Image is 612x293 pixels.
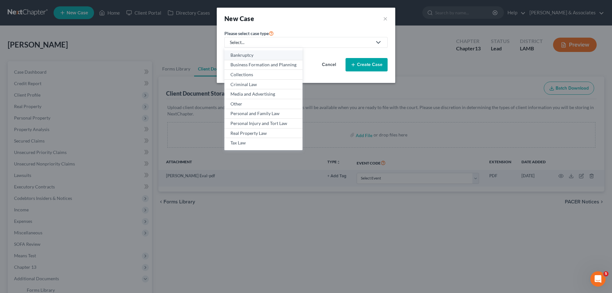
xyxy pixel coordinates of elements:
div: Other [230,101,296,107]
button: Cancel [315,58,343,71]
div: Personal and Family Law [230,110,296,117]
a: Tax Law [224,138,302,148]
a: Criminal Law [224,80,302,90]
strong: New Case [224,15,254,22]
button: × [383,14,388,23]
iframe: Intercom live chat [590,271,606,287]
div: Media and Advertising [230,91,296,97]
div: Collections [230,71,296,78]
span: 5 [603,271,608,276]
div: Criminal Law [230,81,296,88]
a: Bankruptcy [224,50,302,60]
div: Business Formation and Planning [230,62,296,68]
span: Please select case type [224,31,269,36]
div: Real Property Law [230,130,296,136]
button: Create Case [346,58,388,71]
div: Bankruptcy [230,52,296,58]
div: Select... [230,39,372,46]
a: Collections [224,70,302,80]
a: Business Formation and Planning [224,60,302,70]
a: Other [224,99,302,109]
a: Personal Injury and Tort Law [224,119,302,128]
a: Media and Advertising [224,89,302,99]
a: Real Property Law [224,128,302,138]
a: Personal and Family Law [224,109,302,119]
div: Tax Law [230,140,296,146]
div: Personal Injury and Tort Law [230,120,296,127]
